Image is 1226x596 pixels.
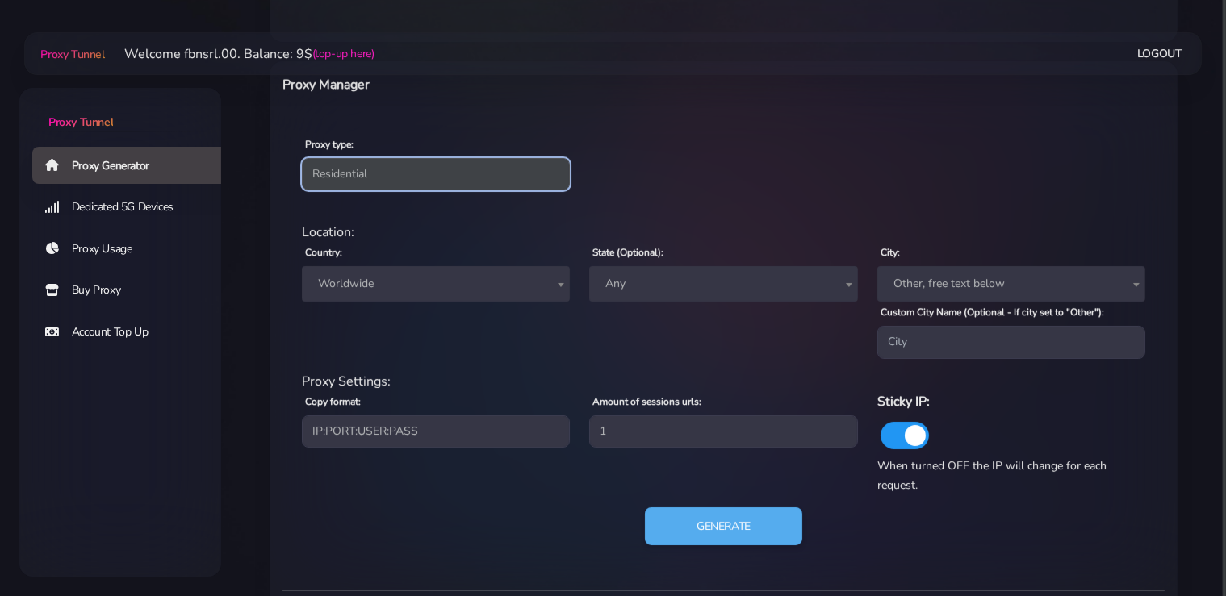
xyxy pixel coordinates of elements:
a: (top-up here) [312,45,374,62]
span: Other, free text below [887,273,1136,295]
span: Proxy Tunnel [48,115,113,130]
span: Any [599,273,847,295]
a: Proxy Generator [32,147,234,184]
input: City [877,326,1145,358]
iframe: Webchat Widget [1148,518,1206,576]
label: Copy format: [305,394,361,409]
a: Proxy Tunnel [37,41,104,67]
a: Proxy Tunnel [19,88,221,131]
span: Worldwide [312,273,560,295]
div: Proxy Settings: [292,372,1155,391]
a: Buy Proxy [32,272,234,309]
label: State (Optional): [592,245,663,260]
a: Account Top Up [32,314,234,351]
span: Proxy Tunnel [40,47,104,62]
label: Country: [305,245,342,260]
h6: Sticky IP: [877,391,1145,412]
a: Logout [1137,39,1182,69]
a: Dedicated 5G Devices [32,189,234,226]
a: Proxy Usage [32,231,234,268]
div: Location: [292,223,1155,242]
label: Amount of sessions urls: [592,394,701,409]
span: Other, free text below [877,266,1145,302]
button: Generate [645,507,802,546]
h6: Proxy Manager [282,74,789,95]
span: Worldwide [302,266,570,302]
li: Welcome fbnsrl.00. Balance: 9$ [105,44,374,64]
span: When turned OFF the IP will change for each request. [877,458,1107,493]
span: Any [589,266,857,302]
label: City: [881,245,900,260]
label: Custom City Name (Optional - If city set to "Other"): [881,305,1104,319]
label: Proxy type: [305,137,354,152]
